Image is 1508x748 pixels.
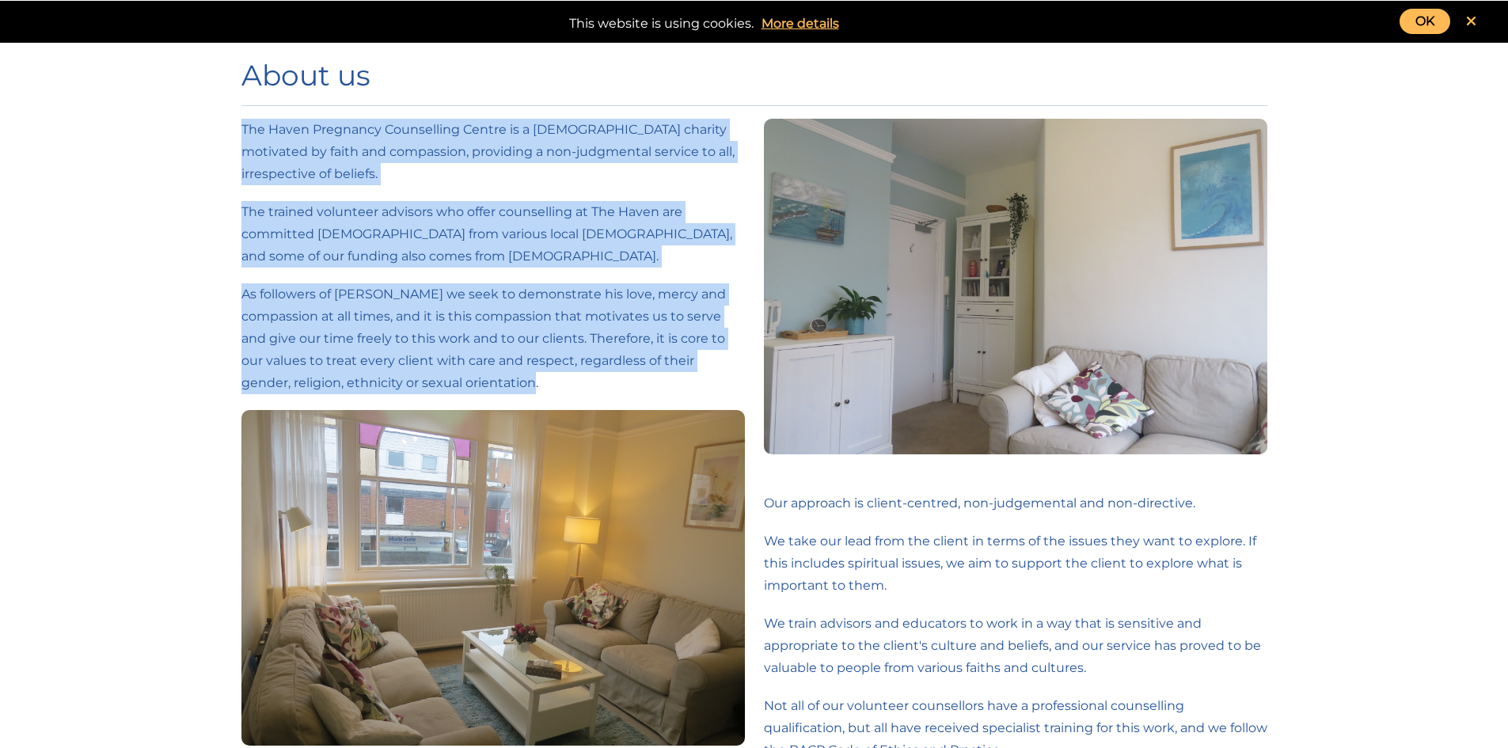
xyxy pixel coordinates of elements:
img: The Haven's counselling room [241,410,745,746]
img: The Haven's counselling room from another angle [764,119,1267,454]
p: Our approach is client-centred, non-judgemental and non-directive. [764,492,1267,514]
a: More details [754,13,847,35]
p: We train advisors and educators to work in a way that is sensitive and appropriate to the client'... [764,613,1267,679]
h1: About us [241,59,1267,93]
p: The Haven Pregnancy Counselling Centre is a [DEMOGRAPHIC_DATA] charity motivated by faith and com... [241,119,745,185]
a: OK [1400,9,1450,34]
p: The trained volunteer advisors who offer counselling at The Haven are committed [DEMOGRAPHIC_DATA... [241,201,745,268]
div: This website is using cookies. [16,9,1492,35]
p: As followers of [PERSON_NAME] we seek to demonstrate his love, mercy and compassion at all times,... [241,283,745,394]
p: We take our lead from the client in terms of the issues they want to explore. If this includes sp... [764,530,1267,597]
